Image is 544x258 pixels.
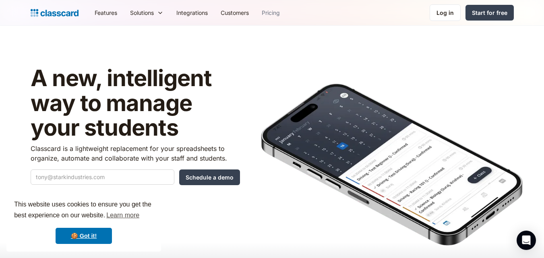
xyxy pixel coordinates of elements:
[214,4,255,22] a: Customers
[255,4,286,22] a: Pricing
[436,8,454,17] div: Log in
[465,5,514,21] a: Start for free
[56,228,112,244] a: dismiss cookie message
[88,4,124,22] a: Features
[31,66,240,140] h1: A new, intelligent way to manage your students
[6,192,161,252] div: cookieconsent
[31,191,240,201] p: 24/7 support — data migration assistance.
[430,4,461,21] a: Log in
[14,200,153,221] span: This website uses cookies to ensure you get the best experience on our website.
[31,169,240,185] form: Quick Demo Form
[31,144,240,163] p: Classcard is a lightweight replacement for your spreadsheets to organize, automate and collaborat...
[472,8,507,17] div: Start for free
[31,7,79,19] a: Logo
[179,169,240,185] input: Schedule a demo
[31,169,174,185] input: tony@starkindustries.com
[170,4,214,22] a: Integrations
[517,231,536,250] div: Open Intercom Messenger
[124,4,170,22] div: Solutions
[130,8,154,17] div: Solutions
[105,209,141,221] a: learn more about cookies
